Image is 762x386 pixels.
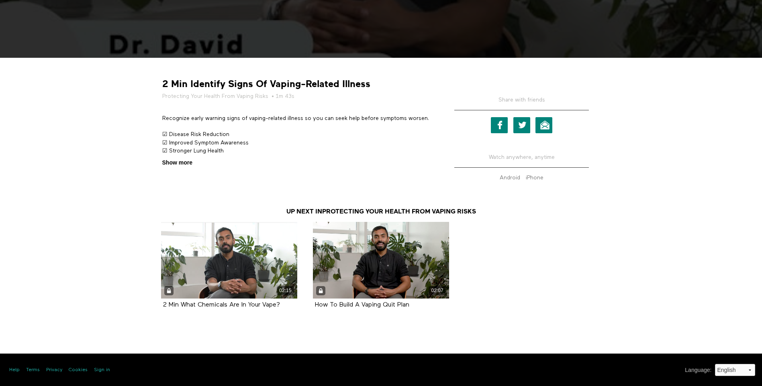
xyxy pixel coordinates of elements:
label: Language : [685,366,711,374]
strong: Android [500,175,520,181]
strong: 2 Min What Chemicals Are In Your Vape? [163,302,280,308]
a: Help [9,367,20,374]
a: How To Build A Vaping Quit Plan [315,302,409,308]
div: 02:07 [429,286,446,295]
h5: • 1m 43s [162,92,431,100]
a: Terms [26,367,40,374]
strong: How To Build A Vaping Quit Plan [315,302,409,308]
span: Show more [162,158,192,167]
h5: Share with friends [454,96,589,110]
a: Email [535,117,552,133]
a: Android [498,175,522,181]
p: ☑ Disease Risk Reduction ☑ Improved Symptom Awareness ☑ Stronger Lung Health [162,130,431,155]
a: Protecting Your Health From Vaping Risks [162,92,268,100]
a: Twitter [513,117,530,133]
h3: Up Next in [156,207,606,216]
a: Sign in [94,367,110,374]
a: Privacy [46,367,62,374]
strong: 2 Min Identify Signs Of Vaping-Related Illness [162,78,370,90]
a: Facebook [491,117,508,133]
div: 02:15 [277,286,294,295]
strong: iPhone [526,175,543,181]
h5: Watch anywhere, anytime [454,147,589,168]
a: Protecting Your Health From Vaping Risks [322,208,476,215]
a: 2 Min What Chemicals Are In Your Vape? 02:15 [161,222,297,299]
a: iPhone [524,175,545,181]
a: 2 Min What Chemicals Are In Your Vape? [163,302,280,308]
a: Cookies [69,367,88,374]
p: Recognize early warning signs of vaping-related illness so you can seek help before symptoms worsen. [162,114,431,122]
a: How To Build A Vaping Quit Plan 02:07 [313,222,449,299]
